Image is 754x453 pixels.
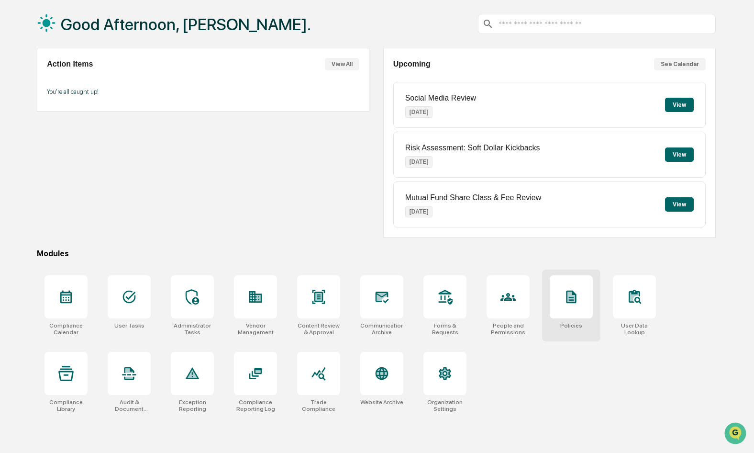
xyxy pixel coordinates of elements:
button: Start new chat [163,76,174,88]
p: Risk Assessment: Soft Dollar Kickbacks [405,144,540,152]
div: Compliance Library [44,399,88,412]
div: User Tasks [114,322,144,329]
button: See Calendar [654,58,706,70]
div: Compliance Calendar [44,322,88,336]
span: Pylon [95,162,116,170]
h2: Upcoming [393,60,431,68]
span: Preclearance [19,121,62,130]
div: We're available if you need us! [33,83,121,91]
div: Trade Compliance [297,399,340,412]
button: View [665,98,694,112]
p: [DATE] [405,206,433,217]
p: You're all caught up! [47,88,359,95]
div: Administrator Tasks [171,322,214,336]
a: 🗄️Attestations [66,117,122,134]
h2: Action Items [47,60,93,68]
div: Start new chat [33,73,157,83]
button: View All [325,58,359,70]
div: 🗄️ [69,122,77,129]
img: 1746055101610-c473b297-6a78-478c-a979-82029cc54cd1 [10,73,27,91]
div: 🖐️ [10,122,17,129]
div: Vendor Management [234,322,277,336]
iframe: Open customer support [723,421,749,447]
p: [DATE] [405,106,433,118]
div: Modules [37,249,715,258]
div: Organization Settings [423,399,466,412]
div: Policies [560,322,582,329]
p: [DATE] [405,156,433,168]
button: View [665,197,694,212]
p: Social Media Review [405,94,477,102]
a: Powered byPylon [67,162,116,170]
span: Attestations [79,121,119,130]
a: 🖐️Preclearance [6,117,66,134]
div: Exception Reporting [171,399,214,412]
h1: Good Afternoon, [PERSON_NAME]. [61,15,311,34]
span: Data Lookup [19,139,60,148]
div: Content Review & Approval [297,322,340,336]
div: Communications Archive [360,322,403,336]
div: User Data Lookup [613,322,656,336]
p: How can we help? [10,20,174,35]
div: 🔎 [10,140,17,147]
a: 🔎Data Lookup [6,135,64,152]
div: Forms & Requests [423,322,466,336]
div: Website Archive [360,399,403,406]
div: Audit & Document Logs [108,399,151,412]
p: Mutual Fund Share Class & Fee Review [405,193,542,202]
button: View [665,147,694,162]
div: Compliance Reporting Log [234,399,277,412]
div: People and Permissions [487,322,530,336]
